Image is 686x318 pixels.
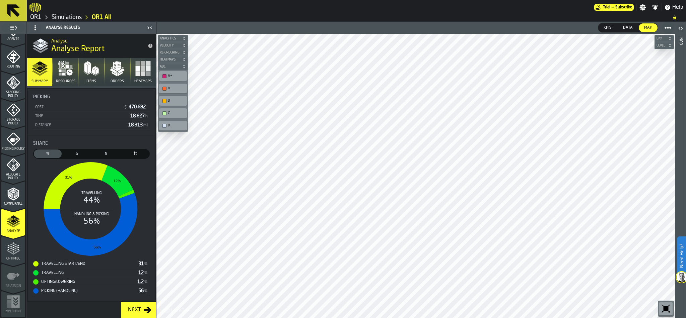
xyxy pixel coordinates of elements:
[168,123,185,128] div: D
[158,51,181,55] span: Re-Ordering
[138,288,144,294] div: Stat Value
[64,151,89,157] span: $
[111,79,124,84] span: Orders
[1,91,25,98] span: Stacking Policy
[28,22,145,33] div: Analyse Results
[1,65,25,69] span: Routing
[158,37,181,40] span: Analytics
[93,151,119,157] span: h
[675,22,686,318] header: Info
[678,237,685,275] label: Need Help?
[678,35,683,316] div: Info
[160,73,186,80] div: A+
[29,1,41,13] a: logo-header
[145,24,154,32] label: button-toggle-Close me
[144,271,148,276] span: %
[612,5,614,10] span: —
[138,261,144,267] div: Stat Value
[1,181,25,208] li: menu Compliance
[158,49,188,56] button: button-
[638,23,658,32] label: button-switch-multi-Map
[672,3,683,11] span: Help
[160,122,186,129] div: D
[28,89,155,135] div: stat-Picking
[158,42,188,49] button: button-
[1,257,25,260] span: Optimise
[158,95,188,107] div: button-toolbar-undefined
[51,37,142,44] h2: Sub Title
[158,303,196,317] a: logo-header
[29,13,683,21] nav: Breadcrumb
[123,151,148,157] span: ft
[158,56,188,63] button: button-
[158,65,181,69] span: ABC
[598,23,617,32] div: thumb
[620,25,635,31] span: Data
[160,97,186,104] div: B
[52,14,82,21] a: link-to-/wh/i/02d92962-0f11-4133-9763-7cb092bceeef
[128,123,148,127] span: 18,313
[33,141,150,146] div: Title
[143,123,148,127] span: mi
[655,42,674,49] button: button-
[1,173,25,180] span: Allocate Policy
[33,288,138,294] div: Picking (Handling)
[33,94,150,100] div: Title
[51,44,105,55] span: Analyse Report
[62,149,91,159] label: button-switch-multi-Cost
[144,289,148,294] span: %
[603,5,610,10] span: Trial
[1,44,25,71] li: menu Routing
[145,114,148,118] span: h
[91,149,121,159] label: button-switch-multi-Time
[649,4,661,11] label: button-toggle-Notifications
[618,23,638,32] div: thumb
[33,111,150,120] div: StatList-item-Time
[1,284,25,288] span: Re-assign
[1,209,25,235] li: menu Analyse
[130,114,148,118] span: 18,827
[158,35,188,42] button: button-
[594,4,634,11] div: Menu Subscription
[121,302,156,318] button: button-Next
[92,14,111,21] a: link-to-/wh/i/02d92962-0f11-4133-9763-7cb092bceeef/simulations/9a211eaa-bb90-455b-b7ba-0f577f6f4371
[158,58,181,62] span: Heatmaps
[655,35,674,42] button: button-
[168,86,185,91] div: A
[168,99,185,103] div: B
[1,229,25,233] span: Analyse
[158,63,188,70] button: button-
[134,79,152,84] span: Heatmaps
[35,114,128,118] div: Time
[86,79,96,84] span: Items
[1,202,25,206] span: Compliance
[1,263,25,290] li: menu Re-assign
[33,279,137,285] div: Lifting/Lowering
[33,270,138,276] div: Travelling
[158,119,188,132] div: button-toolbar-undefined
[658,301,674,317] div: button-toolbar-undefined
[137,279,144,285] div: Stat Value
[92,149,120,158] div: thumb
[33,120,150,129] div: StatList-item-Distance
[160,110,186,117] div: C
[33,94,50,100] span: Picking
[35,151,60,157] span: %
[27,34,156,58] div: title-Analyse Report
[615,5,632,10] span: Subscribe
[158,107,188,119] div: button-toolbar-undefined
[1,147,25,151] span: Picking Policy
[1,154,25,181] li: menu Allocate Policy
[33,261,138,267] div: Travelling Start/End
[30,14,42,21] a: link-to-/wh/i/02d92962-0f11-4133-9763-7cb092bceeef
[601,25,614,31] span: KPIs
[1,99,25,126] li: menu Storage Policy
[33,141,48,146] span: Share
[1,72,25,98] li: menu Stacking Policy
[637,4,649,11] label: button-toggle-Settings
[158,44,181,47] span: Velocity
[617,23,638,32] label: button-switch-multi-Data
[124,105,127,110] span: $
